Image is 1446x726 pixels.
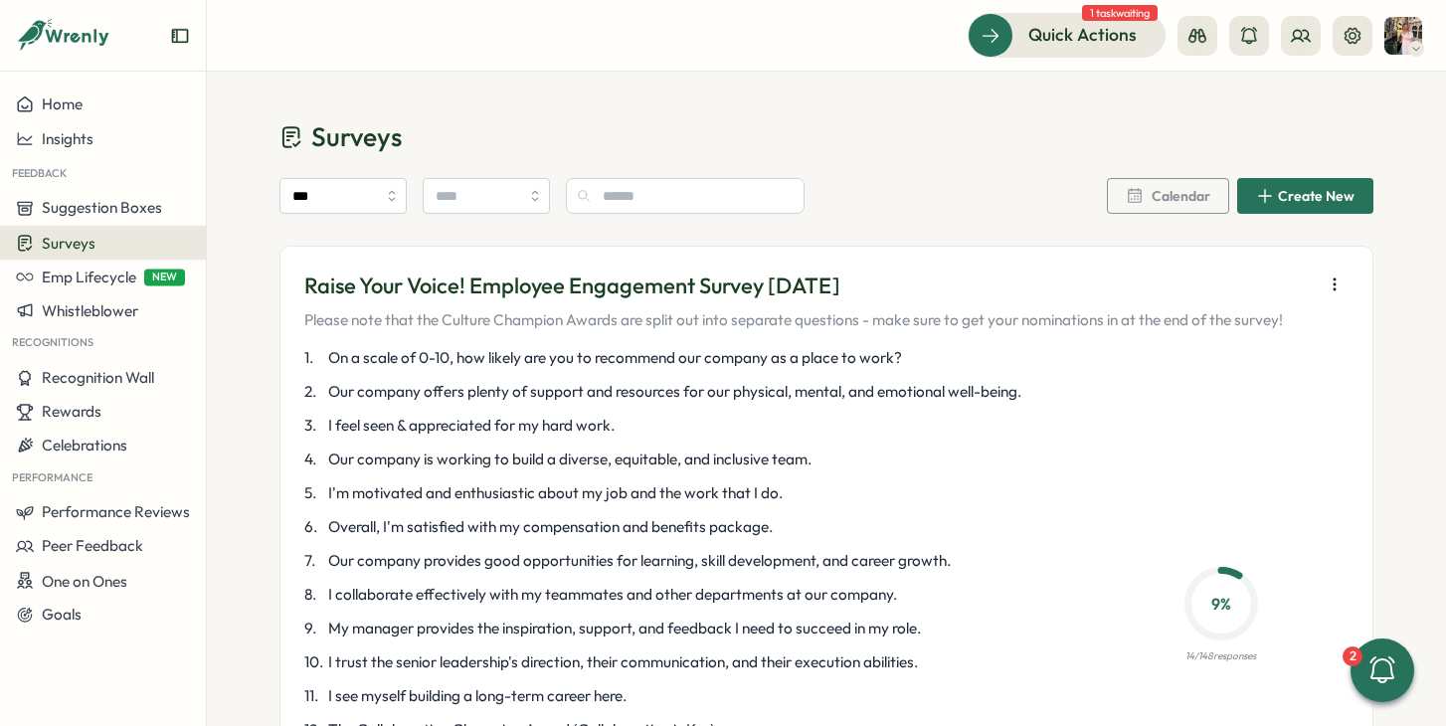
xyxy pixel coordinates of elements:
span: Quick Actions [1028,22,1137,48]
span: Suggestion Boxes [42,199,162,218]
p: 14 / 148 responses [1185,648,1256,664]
span: I'm motivated and enthusiastic about my job and the work that I do. [328,482,783,504]
button: Quick Actions [968,13,1166,57]
span: Performance Reviews [42,502,190,521]
span: 5 . [304,482,324,504]
span: I trust the senior leadership's direction, their communication, and their execution abilities. [328,651,918,673]
span: 6 . [304,516,324,538]
img: Hannah Saunders [1384,17,1422,55]
span: Surveys [311,119,402,154]
span: NEW [144,269,185,285]
span: Create New [1278,189,1355,203]
span: Recognition Wall [42,368,154,387]
span: Home [42,94,83,113]
p: Please note that the Culture Champion Awards are split out into separate questions - make sure to... [304,309,1283,331]
span: 9 . [304,618,324,639]
span: I feel seen & appreciated for my hard work. [328,415,615,437]
span: Celebrations [42,436,127,454]
span: Peer Feedback [42,536,143,555]
span: Surveys [42,234,95,253]
span: Rewards [42,402,101,421]
button: Create New [1237,178,1373,214]
span: 4 . [304,449,324,470]
p: 9 % [1190,592,1252,617]
span: 3 . [304,415,324,437]
span: Insights [42,129,93,148]
button: 2 [1351,638,1414,702]
span: I collaborate effectively with my teammates and other departments at our company. [328,584,897,606]
div: 2 [1343,646,1362,666]
span: Our company offers plenty of support and resources for our physical, mental, and emotional well-b... [328,381,1021,403]
span: Our company is working to build a diverse, equitable, and inclusive team. [328,449,812,470]
button: Calendar [1107,178,1229,214]
span: 1 task waiting [1082,5,1158,21]
span: Our company provides good opportunities for learning, skill development, and career growth. [328,550,951,572]
span: 2 . [304,381,324,403]
span: Overall, I'm satisfied with my compensation and benefits package. [328,516,773,538]
span: Emp Lifecycle [42,268,136,286]
span: 11 . [304,685,324,707]
span: Whistleblower [42,301,138,320]
p: Raise Your Voice! Employee Engagement Survey [DATE] [304,271,1283,301]
button: Expand sidebar [170,26,190,46]
span: One on Ones [42,571,127,590]
span: Calendar [1152,189,1210,203]
span: On a scale of 0-10, how likely are you to recommend our company as a place to work? [328,347,902,369]
span: 7 . [304,550,324,572]
span: Goals [42,605,82,624]
span: 10 . [304,651,324,673]
span: My manager provides the inspiration, support, and feedback I need to succeed in my role. [328,618,921,639]
span: 1 . [304,347,324,369]
span: I see myself building a long-term career here. [328,685,627,707]
span: 8 . [304,584,324,606]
